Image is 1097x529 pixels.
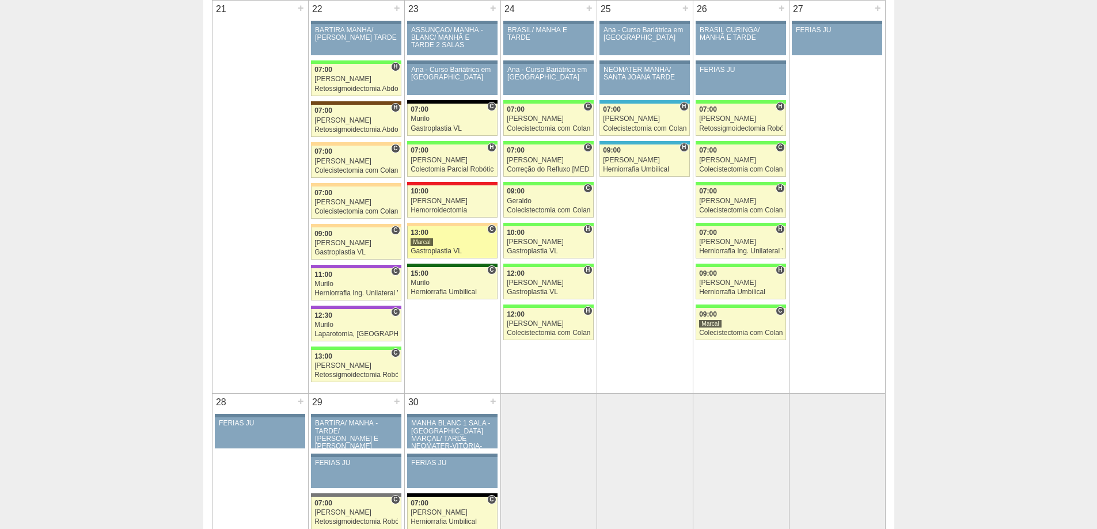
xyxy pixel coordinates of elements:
span: Hospital [583,306,592,315]
div: [PERSON_NAME] [411,197,494,205]
a: C 11:00 Murilo Herniorrafia Ing. Unilateral VL [311,268,401,300]
div: [PERSON_NAME] [699,197,783,205]
div: [PERSON_NAME] [699,279,783,287]
div: + [873,1,883,16]
div: Murilo [411,279,494,287]
span: 13:00 [314,352,332,360]
span: Hospital [391,103,400,112]
div: Key: Brasil [696,100,785,104]
div: [PERSON_NAME] [699,157,783,164]
div: Key: Brasil [503,100,593,104]
span: Consultório [391,144,400,153]
div: Hemorroidectomia [411,207,494,214]
div: Colecistectomia com Colangiografia VL [507,207,590,214]
span: Hospital [583,224,592,234]
div: Key: Aviso [407,454,497,457]
span: Hospital [391,62,400,71]
div: Key: Brasil [311,347,401,350]
div: + [584,1,594,16]
div: [PERSON_NAME] [507,238,590,246]
span: 09:00 [314,230,332,238]
span: Consultório [583,184,592,193]
div: Key: Aviso [599,21,689,24]
div: Retossigmoidectomia Robótica [699,125,783,132]
div: Key: Brasil [503,223,593,226]
div: Herniorrafia Ing. Unilateral VL [314,290,398,297]
span: 07:00 [507,105,525,113]
div: Key: Bartira [311,183,401,187]
div: [PERSON_NAME] [603,157,686,164]
div: [PERSON_NAME] [699,115,783,123]
div: Colecistectomia com Colangiografia VL [603,125,686,132]
div: BRASIL/ MANHÃ E TARDE [507,26,590,41]
a: C 13:00 [PERSON_NAME] Retossigmoidectomia Robótica [311,350,401,382]
div: Gastroplastia VL [507,248,590,255]
div: [PERSON_NAME] [314,158,398,165]
div: Colecistectomia com Colangiografia VL [699,166,783,173]
span: 10:00 [411,187,428,195]
div: Key: Brasil [696,182,785,185]
div: Key: Brasil [696,305,785,308]
span: 12:30 [314,311,332,319]
div: + [488,1,498,16]
div: Colecistectomia com Colangiografia VL [314,167,398,174]
div: BARTIRA MANHÃ/ [PERSON_NAME] TARDE [315,26,397,41]
span: Consultório [776,143,784,152]
div: Herniorrafia Umbilical [411,288,494,296]
a: C 07:00 [PERSON_NAME] Correção do Refluxo [MEDICAL_DATA] esofágico Robótico [503,144,593,177]
a: C 09:00 [PERSON_NAME] Gastroplastia VL [311,227,401,260]
div: [PERSON_NAME] [411,157,494,164]
span: 13:00 [411,229,428,237]
div: Murilo [314,280,398,288]
span: Consultório [487,495,496,504]
span: Hospital [680,143,688,152]
span: 07:00 [314,147,332,155]
div: Murilo [411,115,494,123]
span: Consultório [776,306,784,315]
div: Ana - Curso Bariátrica em [GEOGRAPHIC_DATA] [411,66,494,81]
div: [PERSON_NAME] [507,320,590,328]
span: 07:00 [603,105,621,113]
div: Key: Aviso [215,414,305,417]
div: 24 [501,1,519,18]
a: ASSUNÇÃO/ MANHÃ -BLANC/ MANHÃ E TARDE 2 SALAS [407,24,497,55]
span: Hospital [776,265,784,275]
span: Consultório [487,265,496,275]
a: H 07:00 [PERSON_NAME] Colecistectomia com Colangiografia VL [696,185,785,218]
div: Key: Blanc [407,493,497,497]
div: Colecistectomia com Colangiografia VL [699,329,783,337]
div: + [392,394,402,409]
a: Ana - Curso Bariátrica em [GEOGRAPHIC_DATA] [599,24,689,55]
div: Colecistectomia com Colangiografia VL [314,208,398,215]
div: Gastroplastia VL [314,249,398,256]
div: FERIAS JU [315,459,397,467]
div: 21 [212,1,230,18]
div: Key: Brasil [503,182,593,185]
div: Colectomia Parcial Robótica [411,166,494,173]
a: BRASIL/ MANHÃ E TARDE [503,24,593,55]
span: Consultório [583,143,592,152]
div: Key: Brasil [503,141,593,144]
div: FERIAS JU [700,66,782,74]
div: BARTIRA/ MANHÃ - TARDE/ [PERSON_NAME] E [PERSON_NAME] [315,420,397,450]
div: Key: Aviso [311,21,401,24]
div: Retossigmoidectomia Abdominal VL [314,126,398,134]
div: Gastroplastia VL [411,248,494,255]
span: 09:00 [603,146,621,154]
a: C 15:00 Murilo Herniorrafia Umbilical [407,267,497,299]
div: Key: Aviso [407,414,497,417]
span: Hospital [487,143,496,152]
a: H 10:00 [PERSON_NAME] Gastroplastia VL [503,226,593,258]
div: ASSUNÇÃO/ MANHÃ -BLANC/ MANHÃ E TARDE 2 SALAS [411,26,494,50]
a: C 07:00 [PERSON_NAME] Colecistectomia com Colangiografia VL [503,104,593,136]
div: Key: Neomater [599,100,689,104]
a: C 07:00 Murilo Gastroplastia VL [407,104,497,136]
div: FERIAS JU [411,459,494,467]
a: H 07:00 [PERSON_NAME] Colectomia Parcial Robótica [407,144,497,177]
div: [PERSON_NAME] [699,238,783,246]
div: Key: Brasil [696,141,785,144]
div: Key: Neomater [599,141,689,144]
a: H 12:00 [PERSON_NAME] Gastroplastia VL [503,267,593,299]
div: Key: Brasil [407,141,497,144]
span: Hospital [776,184,784,193]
